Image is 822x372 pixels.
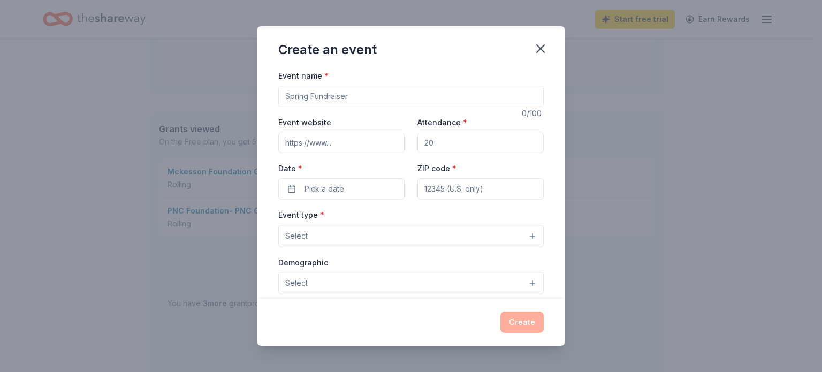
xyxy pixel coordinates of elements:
[305,183,344,195] span: Pick a date
[278,117,331,128] label: Event website
[278,225,544,247] button: Select
[417,117,467,128] label: Attendance
[278,71,329,81] label: Event name
[278,41,377,58] div: Create an event
[285,230,308,242] span: Select
[278,257,328,268] label: Demographic
[417,132,544,153] input: 20
[417,163,456,174] label: ZIP code
[522,107,544,120] div: 0 /100
[278,132,405,153] input: https://www...
[278,272,544,294] button: Select
[417,178,544,200] input: 12345 (U.S. only)
[278,163,405,174] label: Date
[278,86,544,107] input: Spring Fundraiser
[285,277,308,290] span: Select
[278,210,324,221] label: Event type
[278,178,405,200] button: Pick a date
